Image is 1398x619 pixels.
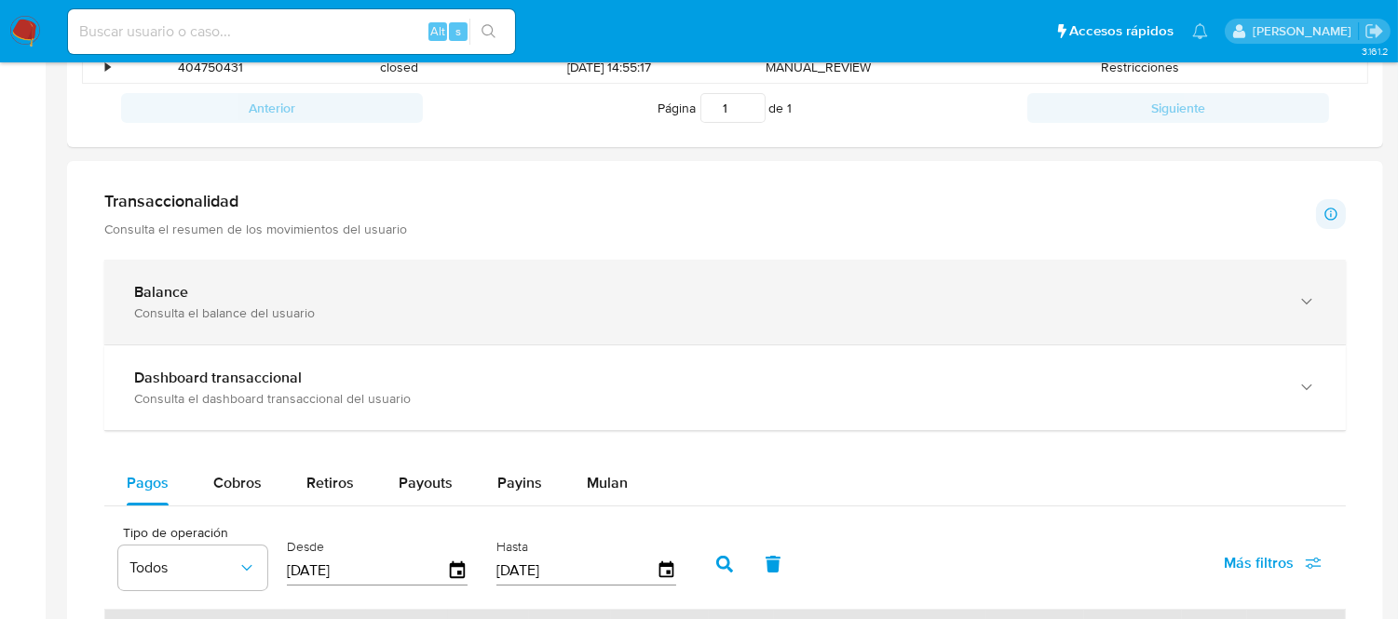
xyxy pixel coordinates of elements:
[913,52,1367,83] div: Restricciones
[1192,23,1208,39] a: Notificaciones
[68,20,515,44] input: Buscar usuario o caso...
[1362,44,1389,59] span: 3.161.2
[105,59,110,76] div: •
[469,19,508,45] button: search-icon
[1364,21,1384,41] a: Salir
[430,22,445,40] span: Alt
[724,52,913,83] div: MANUAL_REVIEW
[305,52,494,83] div: closed
[1069,21,1174,41] span: Accesos rápidos
[658,93,793,123] span: Página de
[455,22,461,40] span: s
[1027,93,1329,123] button: Siguiente
[1253,22,1358,40] p: zoe.breuer@mercadolibre.com
[788,99,793,117] span: 1
[494,52,724,83] div: [DATE] 14:55:17
[121,93,423,123] button: Anterior
[115,52,305,83] div: 404750431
